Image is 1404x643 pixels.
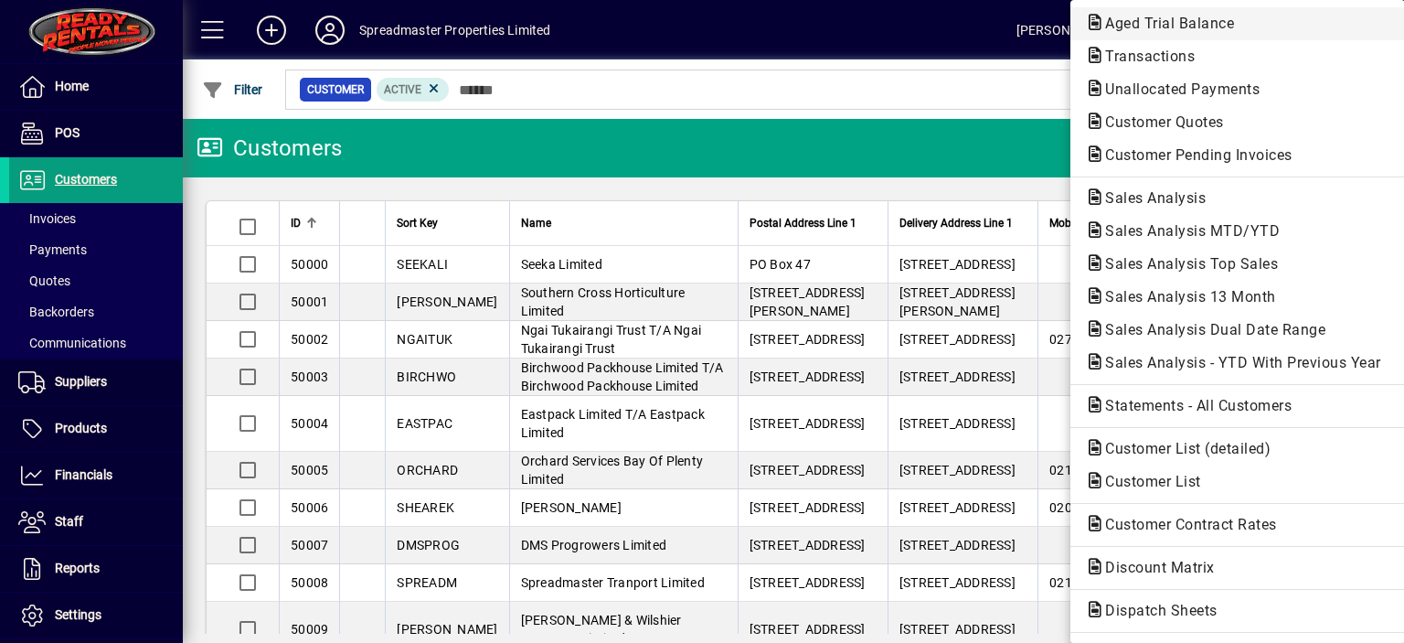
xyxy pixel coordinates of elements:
[1085,146,1302,164] span: Customer Pending Invoices
[1085,559,1224,576] span: Discount Matrix
[1085,288,1285,305] span: Sales Analysis 13 Month
[1085,516,1286,533] span: Customer Contract Rates
[1085,397,1301,414] span: Statements - All Customers
[1085,189,1215,207] span: Sales Analysis
[1085,80,1269,98] span: Unallocated Payments
[1085,48,1204,65] span: Transactions
[1085,473,1210,490] span: Customer List
[1085,602,1227,619] span: Dispatch Sheets
[1085,440,1280,457] span: Customer List (detailed)
[1085,15,1243,32] span: Aged Trial Balance
[1085,321,1335,338] span: Sales Analysis Dual Date Range
[1085,354,1390,371] span: Sales Analysis - YTD With Previous Year
[1085,255,1287,273] span: Sales Analysis Top Sales
[1085,113,1233,131] span: Customer Quotes
[1085,222,1289,240] span: Sales Analysis MTD/YTD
